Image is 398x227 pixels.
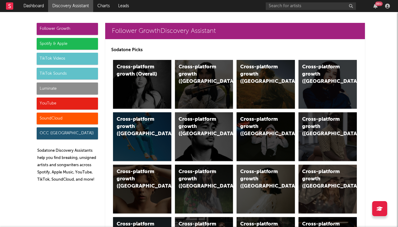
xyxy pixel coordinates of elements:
div: YouTube [37,98,98,110]
a: Follower GrowthDiscovery Assistant [105,23,365,39]
a: Cross-platform growth ([GEOGRAPHIC_DATA]) [237,60,295,109]
div: Cross-platform growth ([GEOGRAPHIC_DATA]) [117,168,158,190]
div: Cross-platform growth ([GEOGRAPHIC_DATA]) [117,116,158,138]
a: Cross-platform growth ([GEOGRAPHIC_DATA]) [175,60,233,109]
a: Cross-platform growth ([GEOGRAPHIC_DATA]) [298,165,357,213]
a: Cross-platform growth ([GEOGRAPHIC_DATA]) [237,165,295,213]
a: Cross-platform growth ([GEOGRAPHIC_DATA]) [175,165,233,213]
div: Cross-platform growth ([GEOGRAPHIC_DATA]) [179,64,219,85]
div: Cross-platform growth ([GEOGRAPHIC_DATA]/GSA) [240,116,281,138]
div: Cross-platform growth (Overall) [117,64,158,78]
button: 99+ [373,4,378,8]
a: Cross-platform growth (Overall) [113,60,171,109]
div: TikTok Videos [37,53,98,65]
div: Cross-platform growth ([GEOGRAPHIC_DATA]) [240,64,281,85]
div: TikTok Sounds [37,68,98,80]
a: Cross-platform growth ([GEOGRAPHIC_DATA]) [298,112,357,161]
p: Sodatone Discovery Assistants help you find breaking, unsigned artists and songwriters across Spo... [37,147,98,183]
div: OCC ([GEOGRAPHIC_DATA]) [37,127,98,139]
div: Cross-platform growth ([GEOGRAPHIC_DATA]) [179,116,219,138]
div: SoundCloud [37,113,98,125]
div: Follower Growth [37,23,98,35]
div: Cross-platform growth ([GEOGRAPHIC_DATA]) [240,168,281,190]
div: Cross-platform growth ([GEOGRAPHIC_DATA]) [302,64,343,85]
a: Cross-platform growth ([GEOGRAPHIC_DATA]) [113,165,171,213]
a: Cross-platform growth ([GEOGRAPHIC_DATA]) [113,112,171,161]
p: Sodatone Picks [111,46,359,54]
div: Spotify & Apple [37,38,98,50]
input: Search for artists [266,2,356,10]
div: 99 + [375,2,383,6]
a: Cross-platform growth ([GEOGRAPHIC_DATA]) [298,60,357,109]
div: Cross-platform growth ([GEOGRAPHIC_DATA]) [179,168,219,190]
div: Cross-platform growth ([GEOGRAPHIC_DATA]) [302,168,343,190]
div: Cross-platform growth ([GEOGRAPHIC_DATA]) [302,116,343,138]
a: Cross-platform growth ([GEOGRAPHIC_DATA]/GSA) [237,112,295,161]
div: Luminate [37,82,98,95]
a: Cross-platform growth ([GEOGRAPHIC_DATA]) [175,112,233,161]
